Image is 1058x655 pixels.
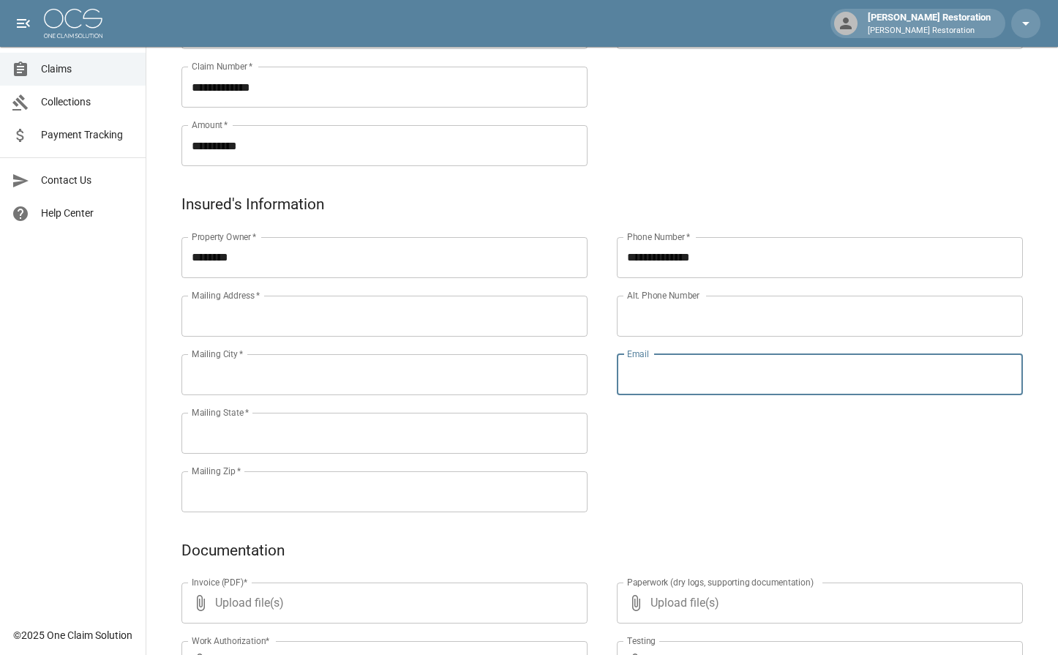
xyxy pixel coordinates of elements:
[41,173,134,188] span: Contact Us
[41,61,134,77] span: Claims
[192,635,270,647] label: Work Authorization*
[192,231,257,243] label: Property Owner
[41,127,134,143] span: Payment Tracking
[868,25,991,37] p: [PERSON_NAME] Restoration
[13,628,132,643] div: © 2025 One Claim Solution
[650,583,983,624] span: Upload file(s)
[192,465,241,477] label: Mailing Zip
[627,576,814,588] label: Paperwork (dry logs, supporting documentation)
[192,289,260,302] label: Mailing Address
[9,9,38,38] button: open drawer
[627,289,699,302] label: Alt. Phone Number
[192,576,248,588] label: Invoice (PDF)*
[627,348,649,360] label: Email
[192,119,228,131] label: Amount
[41,94,134,110] span: Collections
[627,231,690,243] label: Phone Number
[192,406,249,419] label: Mailing State
[192,348,244,360] label: Mailing City
[862,10,997,37] div: [PERSON_NAME] Restoration
[44,9,102,38] img: ocs-logo-white-transparent.png
[215,583,548,624] span: Upload file(s)
[41,206,134,221] span: Help Center
[192,60,252,72] label: Claim Number
[627,635,656,647] label: Testing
